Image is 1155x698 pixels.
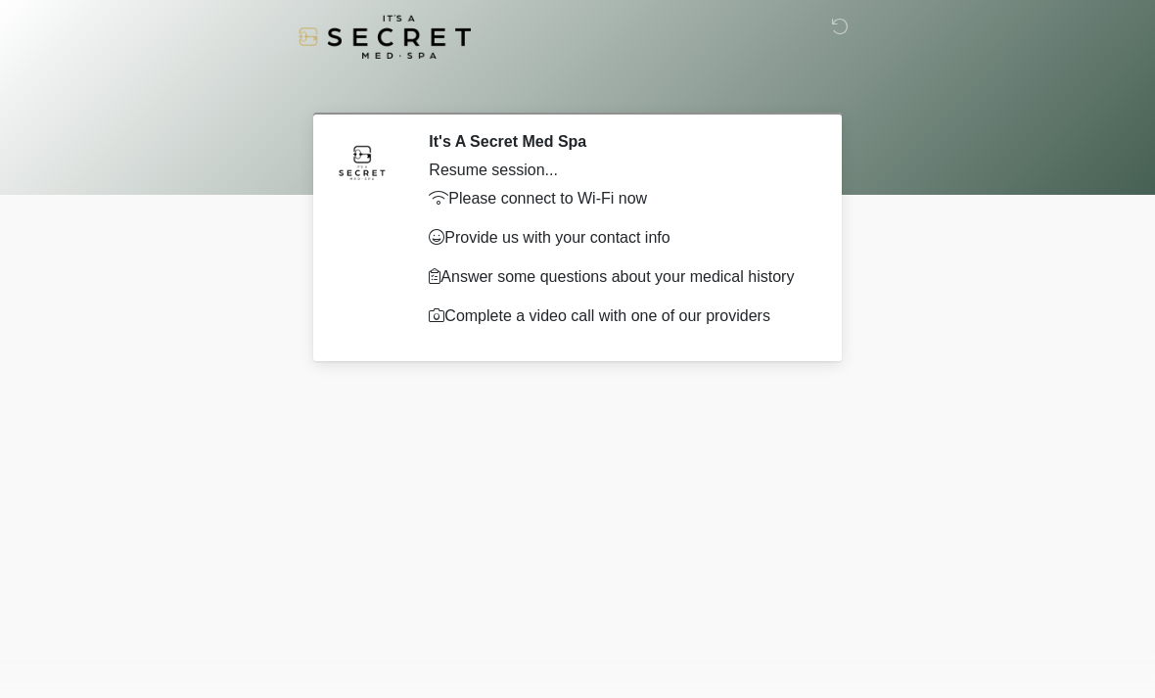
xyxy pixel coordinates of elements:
img: Agent Avatar [333,132,392,191]
img: It's A Secret Med Spa Logo [299,15,471,59]
div: Resume session... [429,159,808,182]
p: Answer some questions about your medical history [429,265,808,289]
p: Provide us with your contact info [429,226,808,250]
h1: ‎ ‎ [303,70,852,106]
h2: It's A Secret Med Spa [429,132,808,151]
p: Complete a video call with one of our providers [429,304,808,328]
p: Please connect to Wi-Fi now [429,187,808,210]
